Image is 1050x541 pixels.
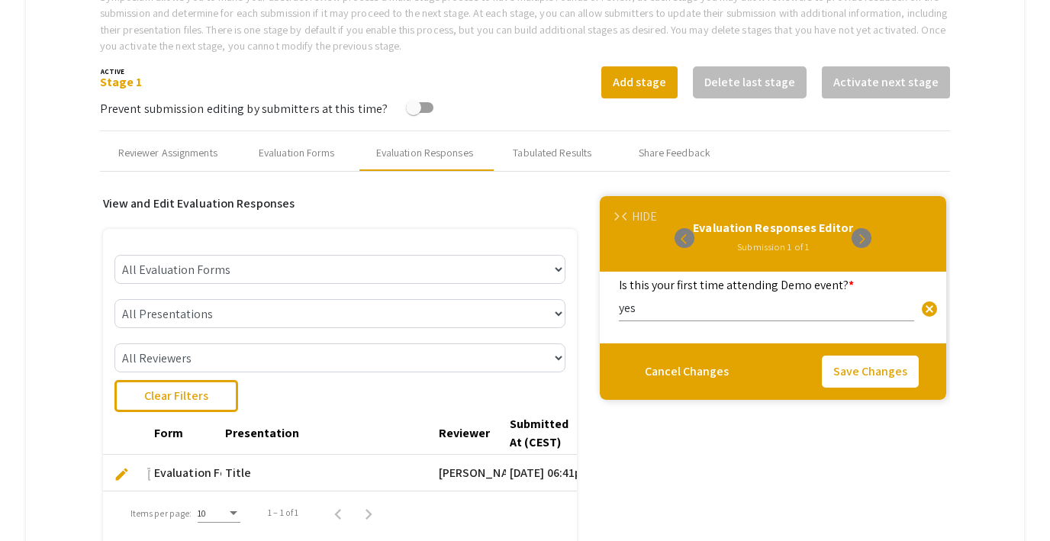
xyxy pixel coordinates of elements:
[137,458,168,488] button: delete
[600,196,932,400] app-edit-wrapper: Evaluation Responses Editor
[601,66,678,98] button: Add stage
[506,455,577,491] mat-cell: [DATE] 06:41pm CEST
[100,101,388,117] span: Prevent submission editing by submitters at this time?
[114,380,238,412] button: Clear Filters
[632,208,657,226] div: HIDE
[856,233,868,246] span: arrow_forward_ios
[107,458,137,488] button: edit
[681,233,693,246] span: arrow_back_ios
[619,300,914,316] input: Type Here
[675,228,694,248] button: go to previous presentation
[130,507,192,520] div: Items per page:
[103,196,577,211] h6: View and Edit Evaluation Responses
[513,145,591,161] div: Tabulated Results
[619,277,854,293] mat-label: Is this your first time attending Demo event?
[633,356,740,388] button: Cancel Changes
[154,424,197,443] div: Form
[639,145,710,161] div: Share Feedback
[914,293,945,324] button: Clear
[612,212,622,222] span: arrow_forward_ios
[435,455,506,491] mat-cell: [PERSON_NAME]
[323,498,353,528] button: Previous page
[221,455,435,491] mat-cell: Title
[114,466,130,482] span: edit
[822,356,919,388] button: Save Changes
[154,424,183,443] div: Form
[225,424,299,443] div: Presentation
[622,212,632,222] span: arrow_back_ios
[920,300,939,318] span: cancel
[198,507,206,519] span: 10
[100,74,143,90] a: Stage 1
[11,472,65,530] iframe: Chat
[150,455,221,491] mat-cell: Evaluation Form 1
[737,240,809,253] span: Submission 1 of 1
[693,220,853,236] span: Evaluation Responses Editor
[225,424,313,443] div: Presentation
[353,498,384,528] button: Next page
[852,228,871,248] button: go to next presentation
[118,145,217,161] div: Reviewer Assignments
[439,424,490,443] div: Reviewer
[259,145,335,161] div: Evaluation Forms
[143,465,162,483] span: delete
[376,145,473,161] div: Evaluation Responses
[510,415,568,452] div: Submitted At (CEST)
[510,415,582,452] div: Submitted At (CEST)
[268,506,298,520] div: 1 – 1 of 1
[198,508,240,519] mat-select: Items per page:
[439,424,504,443] div: Reviewer
[822,66,950,98] button: Activate next stage
[693,66,807,98] button: Delete last stage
